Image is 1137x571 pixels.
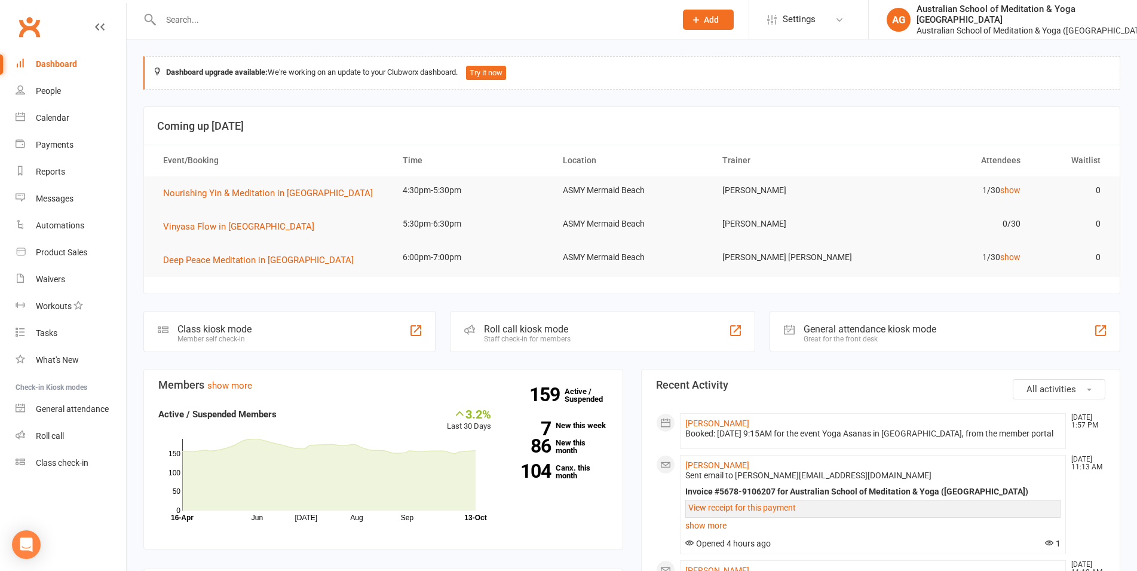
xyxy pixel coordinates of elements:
[392,176,551,204] td: 4:30pm-5:30pm
[688,503,796,512] a: View receipt for this payment
[1045,539,1061,548] span: 1
[16,185,126,212] a: Messages
[656,379,1106,391] h3: Recent Activity
[887,8,911,32] div: AG
[16,320,126,347] a: Tasks
[565,378,617,412] a: 159Active / Suspended
[16,239,126,266] a: Product Sales
[529,386,565,404] strong: 159
[16,347,126,374] a: What's New
[392,145,551,176] th: Time
[163,253,362,267] button: Deep Peace Meditation in [GEOGRAPHIC_DATA]
[552,243,712,271] td: ASMY Mermaid Beach
[16,423,126,450] a: Roll call
[447,407,491,420] div: 3.2%
[16,396,126,423] a: General attendance kiosk mode
[552,145,712,176] th: Location
[163,219,323,234] button: Vinyasa Flow in [GEOGRAPHIC_DATA]
[16,132,126,158] a: Payments
[36,167,65,176] div: Reports
[36,248,87,257] div: Product Sales
[484,335,571,343] div: Staff check-in for members
[36,458,88,468] div: Class check-in
[36,194,73,203] div: Messages
[685,419,749,428] a: [PERSON_NAME]
[163,221,314,232] span: Vinyasa Flow in [GEOGRAPHIC_DATA]
[685,539,771,548] span: Opened 4 hours ago
[712,243,871,271] td: [PERSON_NAME] [PERSON_NAME]
[157,120,1107,132] h3: Coming up [DATE]
[704,15,719,25] span: Add
[484,323,571,335] div: Roll call kiosk mode
[36,328,57,338] div: Tasks
[1065,456,1105,471] time: [DATE] 11:13 AM
[36,431,64,441] div: Roll call
[143,56,1120,90] div: We're working on an update to your Clubworx dashboard.
[16,212,126,239] a: Automations
[872,243,1031,271] td: 1/30
[872,145,1031,176] th: Attendees
[1000,185,1020,195] a: show
[509,462,551,480] strong: 104
[804,335,936,343] div: Great for the front desk
[36,113,69,123] div: Calendar
[1031,145,1111,176] th: Waitlist
[177,335,252,343] div: Member self check-in
[509,420,551,438] strong: 7
[1013,379,1105,399] button: All activities
[872,176,1031,204] td: 1/30
[16,105,126,132] a: Calendar
[685,429,1061,439] div: Booked: [DATE] 9:15AM for the event Yoga Asanas in [GEOGRAPHIC_DATA], from the member portal
[36,221,84,230] div: Automations
[685,487,1061,497] div: Invoice #5678-9106207 for Australian School of Meditation & Yoga ([GEOGRAPHIC_DATA])
[509,437,551,455] strong: 86
[783,6,816,33] span: Settings
[152,145,392,176] th: Event/Booking
[1031,243,1111,271] td: 0
[685,460,749,470] a: [PERSON_NAME]
[712,145,871,176] th: Trainer
[14,12,44,42] a: Clubworx
[1065,414,1105,429] time: [DATE] 1:57 PM
[509,439,608,454] a: 86New this month
[509,422,608,429] a: 7New this week
[36,86,61,96] div: People
[466,66,506,80] button: Try it now
[685,517,1061,534] a: show more
[552,176,712,204] td: ASMY Mermaid Beach
[872,210,1031,238] td: 0/30
[36,355,79,365] div: What's New
[163,255,354,265] span: Deep Peace Meditation in [GEOGRAPHIC_DATA]
[447,407,491,433] div: Last 30 Days
[16,78,126,105] a: People
[804,323,936,335] div: General attendance kiosk mode
[1026,384,1076,395] span: All activities
[1000,252,1020,262] a: show
[163,188,373,199] span: Nourishing Yin & Meditation in [GEOGRAPHIC_DATA]
[509,464,608,480] a: 104Canx. this month
[16,450,126,477] a: Class kiosk mode
[36,274,65,284] div: Waivers
[166,68,268,77] strong: Dashboard upgrade available:
[1031,210,1111,238] td: 0
[157,11,667,28] input: Search...
[392,243,551,271] td: 6:00pm-7:00pm
[16,158,126,185] a: Reports
[163,186,381,200] button: Nourishing Yin & Meditation in [GEOGRAPHIC_DATA]
[16,266,126,293] a: Waivers
[712,176,871,204] td: [PERSON_NAME]
[712,210,871,238] td: [PERSON_NAME]
[207,380,252,391] a: show more
[685,471,931,480] span: Sent email to [PERSON_NAME][EMAIL_ADDRESS][DOMAIN_NAME]
[12,530,41,559] div: Open Intercom Messenger
[36,59,77,69] div: Dashboard
[16,51,126,78] a: Dashboard
[158,409,277,420] strong: Active / Suspended Members
[158,379,608,391] h3: Members
[36,404,109,414] div: General attendance
[683,10,734,30] button: Add
[552,210,712,238] td: ASMY Mermaid Beach
[1031,176,1111,204] td: 0
[36,140,73,149] div: Payments
[36,301,72,311] div: Workouts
